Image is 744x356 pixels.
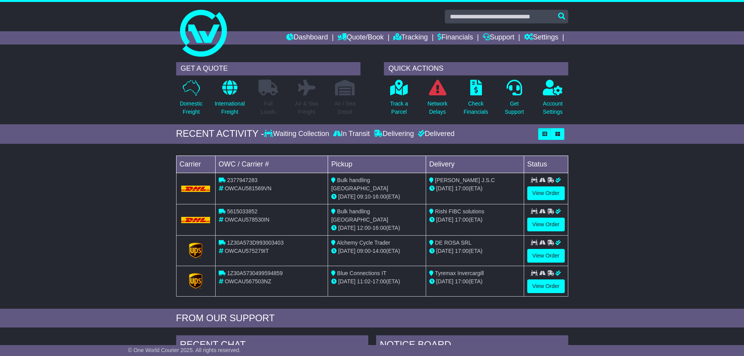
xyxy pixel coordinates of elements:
[225,248,269,254] span: OWCAU575279IT
[373,278,386,284] span: 17:00
[331,208,388,223] span: Bulk handling [GEOGRAPHIC_DATA]
[189,273,202,289] img: GetCarrierServiceLogo
[357,193,371,200] span: 09:10
[338,225,355,231] span: [DATE]
[338,193,355,200] span: [DATE]
[436,185,453,191] span: [DATE]
[390,79,409,120] a: Track aParcel
[227,270,282,276] span: 1Z30A5730499594859
[524,31,558,45] a: Settings
[436,278,453,284] span: [DATE]
[338,278,355,284] span: [DATE]
[176,62,360,75] div: GET A QUOTE
[390,100,408,116] p: Track a Parcel
[527,218,565,231] a: View Order
[335,100,356,116] p: Air / Sea Depot
[227,208,257,215] span: 5615033852
[128,347,241,353] span: © One World Courier 2025. All rights reserved.
[384,62,568,75] div: QUICK ACTIONS
[264,130,331,138] div: Waiting Collection
[527,249,565,263] a: View Order
[331,130,372,138] div: In Transit
[372,130,416,138] div: Delivering
[373,193,386,200] span: 16:00
[180,100,202,116] p: Domestic Freight
[543,100,563,116] p: Account Settings
[337,31,384,45] a: Quote/Book
[429,247,521,255] div: (ETA)
[416,130,455,138] div: Delivered
[373,248,386,254] span: 14:00
[227,240,284,246] span: 1Z30A573D993003403
[429,184,521,193] div: (ETA)
[331,247,423,255] div: - (ETA)
[435,177,495,183] span: [PERSON_NAME] J.S.C
[542,79,563,120] a: AccountSettings
[189,243,202,258] img: GetCarrierServiceLogo
[331,193,423,201] div: - (ETA)
[225,185,271,191] span: OWCAU581569VN
[436,248,453,254] span: [DATE]
[357,278,371,284] span: 11:02
[338,248,355,254] span: [DATE]
[455,248,469,254] span: 17:00
[176,313,568,324] div: FROM OUR SUPPORT
[295,100,318,116] p: Air & Sea Freight
[429,277,521,286] div: (ETA)
[227,177,257,183] span: 2377947283
[181,186,211,192] img: DHL.png
[393,31,428,45] a: Tracking
[463,79,489,120] a: CheckFinancials
[505,100,524,116] p: Get Support
[331,177,388,191] span: Bulk handling [GEOGRAPHIC_DATA]
[483,31,514,45] a: Support
[436,216,453,223] span: [DATE]
[357,225,371,231] span: 12:00
[455,216,469,223] span: 17:00
[524,156,568,173] td: Status
[373,225,386,231] span: 16:00
[215,100,245,116] p: International Freight
[225,278,271,284] span: OWCAU567503NZ
[527,186,565,200] a: View Order
[225,216,269,223] span: OWCAU578530IN
[337,240,390,246] span: Alchemy Cycle Trader
[176,128,264,140] div: RECENT ACTIVITY -
[214,79,245,120] a: InternationalFreight
[215,156,328,173] td: OWC / Carrier #
[427,79,448,120] a: NetworkDelays
[426,156,524,173] td: Delivery
[328,156,426,173] td: Pickup
[504,79,524,120] a: GetSupport
[331,277,423,286] div: - (ETA)
[259,100,278,116] p: Full Loads
[179,79,203,120] a: DomesticFreight
[337,270,386,276] span: Blue Connections IT
[181,217,211,223] img: DHL.png
[357,248,371,254] span: 09:00
[429,216,521,224] div: (ETA)
[435,270,484,276] span: Tyremax Invercargill
[437,31,473,45] a: Financials
[176,156,215,173] td: Carrier
[527,279,565,293] a: View Order
[455,185,469,191] span: 17:00
[435,240,471,246] span: DE ROSA SRL
[331,224,423,232] div: - (ETA)
[427,100,447,116] p: Network Delays
[464,100,488,116] p: Check Financials
[455,278,469,284] span: 17:00
[435,208,484,215] span: Rishi FIBC solutions
[286,31,328,45] a: Dashboard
